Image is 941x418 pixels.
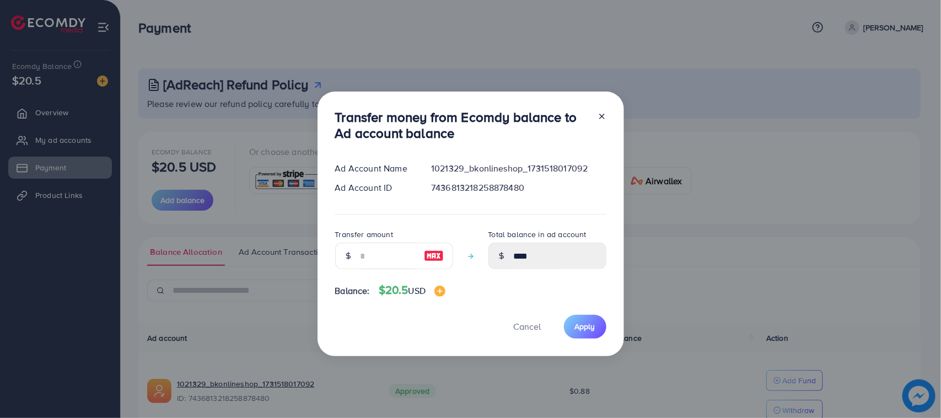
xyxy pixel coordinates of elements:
img: image [434,286,445,297]
button: Apply [564,315,606,339]
span: Balance: [335,285,370,297]
div: 1021329_bkonlineshop_1731518017092 [422,162,615,175]
h4: $20.5 [379,283,445,297]
div: Ad Account ID [326,181,423,194]
div: Ad Account Name [326,162,423,175]
label: Total balance in ad account [488,229,587,240]
span: Apply [575,321,595,332]
img: image [424,249,444,262]
button: Cancel [500,315,555,339]
h3: Transfer money from Ecomdy balance to Ad account balance [335,109,589,141]
span: Cancel [514,320,541,333]
label: Transfer amount [335,229,393,240]
div: 7436813218258878480 [422,181,615,194]
span: USD [408,285,426,297]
